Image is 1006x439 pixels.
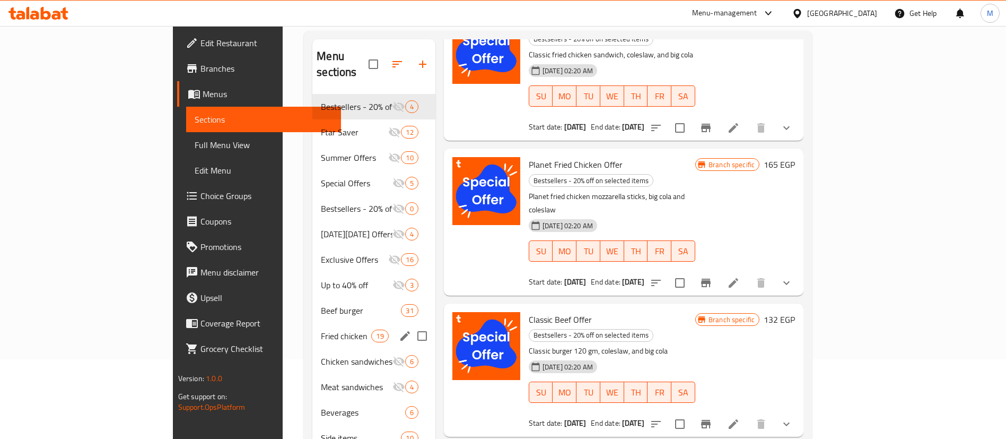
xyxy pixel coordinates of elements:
[195,113,333,126] span: Sections
[312,196,435,221] div: Bestsellers - 20% off on selected items0
[312,400,435,425] div: Beverages6
[321,406,405,419] span: Beverages
[693,270,719,296] button: Branch-specific-item
[581,89,596,104] span: TU
[780,122,793,134] svg: Show Choices
[622,120,644,134] b: [DATE]
[406,280,418,290] span: 3
[401,304,418,317] div: items
[643,270,669,296] button: sort-choices
[200,37,333,49] span: Edit Restaurant
[529,329,653,342] div: Bestsellers - 20% off on selected items
[177,81,341,107] a: Menus
[312,374,435,400] div: Meat sandwiches4
[529,120,563,134] span: Start date:
[780,418,793,431] svg: Show Choices
[384,51,410,77] span: Sort sections
[388,253,401,266] svg: Inactive section
[186,132,341,158] a: Full Menu View
[406,229,418,239] span: 4
[401,253,418,266] div: items
[186,107,341,132] a: Sections
[321,151,388,164] span: Summer Offers
[576,382,600,403] button: TU
[652,244,667,259] span: FR
[312,221,435,247] div: [DATE][DATE] Offers4
[321,330,371,342] span: Fried chicken
[405,355,418,368] div: items
[553,240,576,262] button: MO
[321,100,392,113] span: Bestsellers - 20% off on selected items
[529,33,653,46] div: Bestsellers - 20% off on selected items
[529,382,553,403] button: SU
[605,244,620,259] span: WE
[693,115,719,141] button: Branch-specific-item
[557,244,572,259] span: MO
[195,139,333,151] span: Full Menu View
[178,400,246,414] a: Support.OpsPlatform
[628,89,644,104] span: TH
[321,202,392,215] div: Bestsellers - 20% off on selected items
[671,382,695,403] button: SA
[807,7,877,19] div: [GEOGRAPHIC_DATA]
[605,385,620,400] span: WE
[693,411,719,437] button: Branch-specific-item
[748,115,774,141] button: delete
[692,7,757,20] div: Menu-management
[321,381,392,393] span: Meat sandwiches
[177,209,341,234] a: Coupons
[452,157,520,225] img: Planet Fried Chicken Offer
[321,126,388,139] div: Ftar Saver
[312,94,435,119] div: Bestsellers - 20% off on selected items4
[591,120,620,134] span: End date:
[392,381,405,393] svg: Inactive section
[529,312,592,328] span: Classic Beef Offer
[538,362,597,372] span: [DATE] 02:20 AM
[200,266,333,279] span: Menu disclaimer
[321,304,401,317] div: Beef burger
[557,89,572,104] span: MO
[177,183,341,209] a: Choice Groups
[177,30,341,56] a: Edit Restaurant
[564,416,587,430] b: [DATE]
[576,240,600,262] button: TU
[671,85,695,107] button: SA
[321,228,392,240] div: Black Friday Offers
[321,355,392,368] span: Chicken sandwiches
[774,270,799,296] button: show more
[605,89,620,104] span: WE
[321,177,392,190] div: Special Offers
[321,253,388,266] div: Exclusive Offers
[401,255,417,265] span: 16
[312,119,435,145] div: Ftar Saver12
[405,381,418,393] div: items
[652,385,667,400] span: FR
[200,215,333,228] span: Coupons
[406,408,418,418] span: 6
[774,411,799,437] button: show more
[727,122,740,134] a: Edit menu item
[321,279,392,291] div: Up to 40% off
[177,285,341,311] a: Upsell
[704,315,759,325] span: Branch specific
[652,89,667,104] span: FR
[397,328,413,344] button: edit
[177,311,341,336] a: Coverage Report
[764,312,795,327] h6: 132 EGP
[200,317,333,330] span: Coverage Report
[186,158,341,183] a: Edit Menu
[321,228,392,240] span: [DATE][DATE] Offers
[564,275,587,289] b: [DATE]
[177,234,341,260] a: Promotions
[564,120,587,134] b: [DATE]
[529,275,563,289] span: Start date:
[648,382,671,403] button: FR
[600,382,624,403] button: WE
[388,151,401,164] svg: Inactive section
[727,418,740,431] a: Edit menu item
[748,411,774,437] button: delete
